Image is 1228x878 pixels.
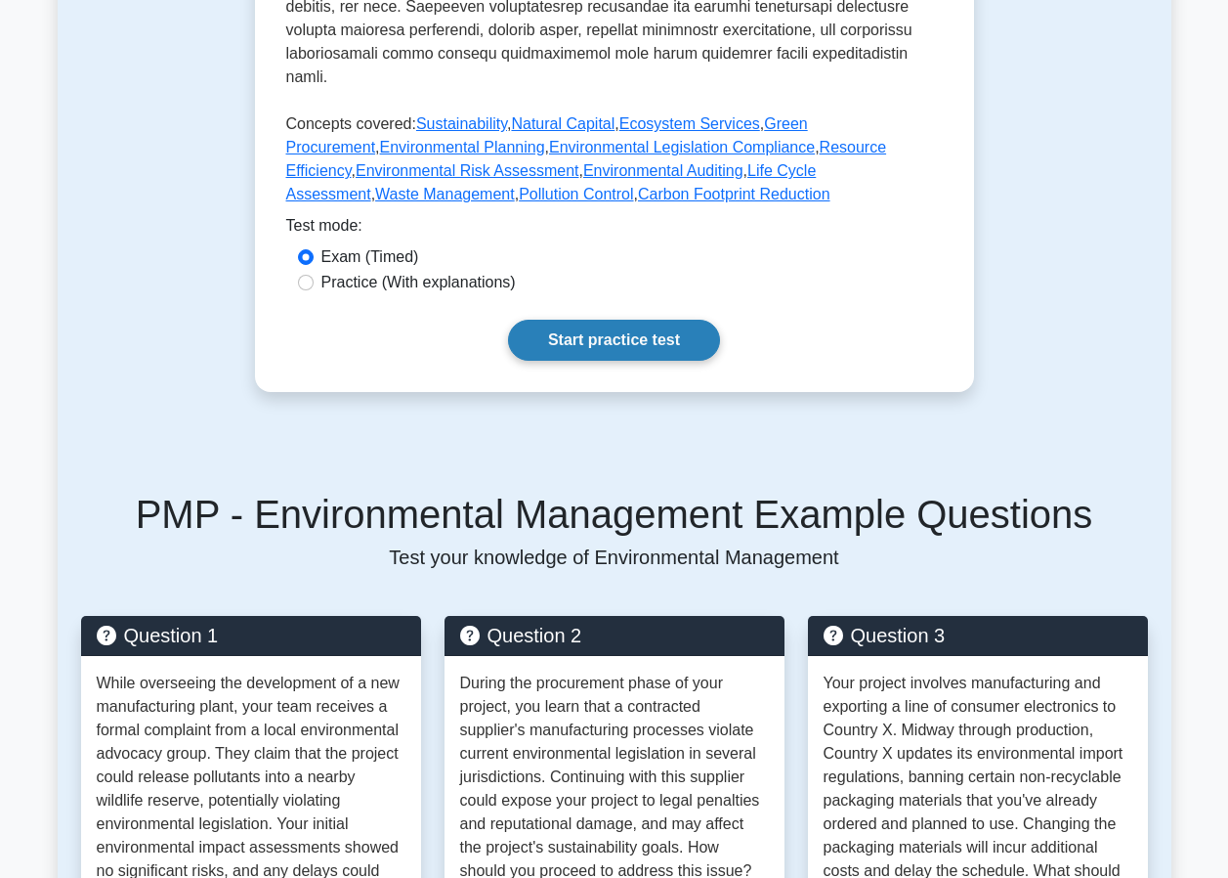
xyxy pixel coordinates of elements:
a: Waste Management [375,186,515,202]
p: Concepts covered: , , , , , , , , , , , , [286,112,943,214]
a: Life Cycle Assessment [286,162,817,202]
a: Start practice test [508,320,720,361]
a: Environmental Planning [380,139,545,155]
div: Test mode: [286,214,943,245]
a: Carbon Footprint Reduction [638,186,830,202]
a: Ecosystem Services [619,115,760,132]
a: Natural Capital [511,115,614,132]
h5: Question 1 [97,624,405,647]
a: Environmental Auditing [583,162,743,179]
a: Resource Efficiency [286,139,887,179]
a: Sustainability [416,115,507,132]
h5: PMP - Environmental Management Example Questions [81,491,1148,538]
label: Exam (Timed) [321,245,419,269]
a: Pollution Control [519,186,633,202]
a: Environmental Risk Assessment [356,162,579,179]
a: Environmental Legislation Compliance [549,139,815,155]
label: Practice (With explanations) [321,271,516,294]
p: Test your knowledge of Environmental Management [81,546,1148,569]
h5: Question 2 [460,624,769,647]
h5: Question 3 [824,624,1132,647]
